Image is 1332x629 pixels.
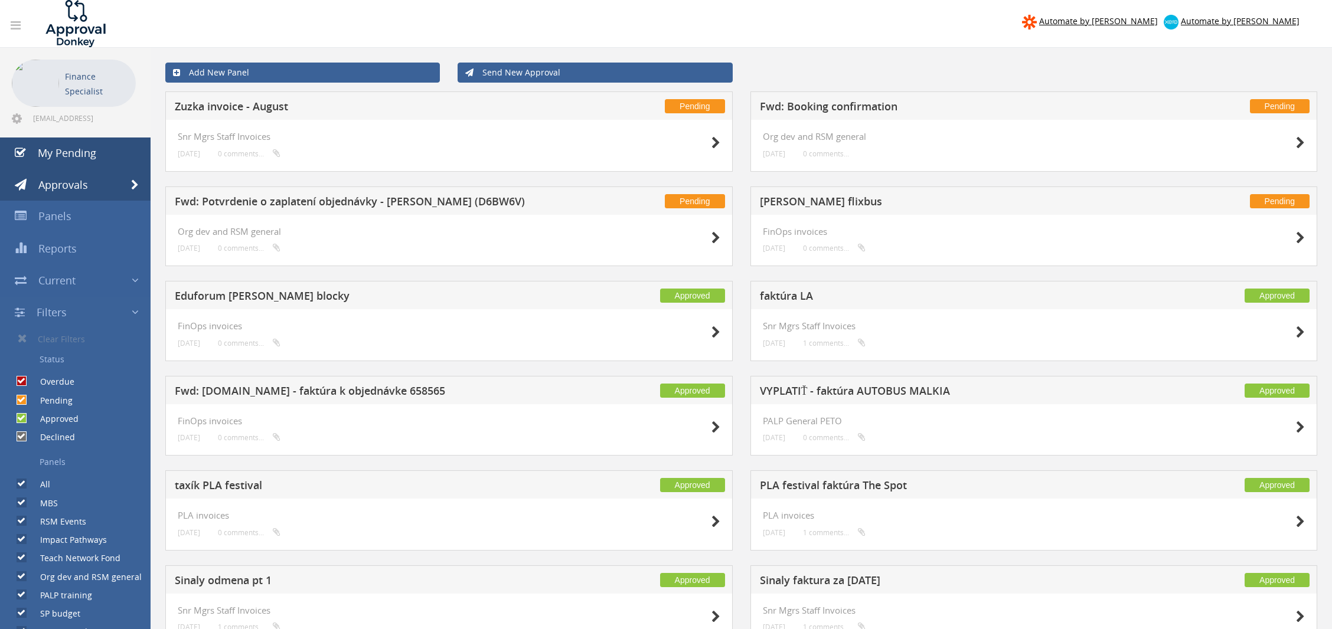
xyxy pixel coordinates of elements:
[178,416,720,426] h4: FinOps invoices
[9,328,151,349] a: Clear Filters
[803,433,866,442] small: 0 comments...
[1250,194,1310,208] span: Pending
[175,385,559,400] h5: Fwd: [DOMAIN_NAME] - faktúra k objednávke 658565
[760,480,1144,494] h5: PLA festival faktúra The Spot
[763,605,1305,615] h4: Snr Mgrs Staff Invoices
[218,339,280,348] small: 0 comments...
[763,510,1305,520] h4: PLA invoices
[28,479,50,490] label: All
[665,194,724,208] span: Pending
[803,528,866,537] small: 1 comments...
[165,63,440,83] a: Add New Panel
[1250,99,1310,113] span: Pending
[763,339,785,348] small: [DATE]
[28,516,86,528] label: RSM Events
[763,227,1305,237] h4: FinOps invoices
[178,321,720,331] h4: FinOps invoices
[760,385,1144,400] h5: VYPLATIŤ - faktúra AUTOBUS MALKIA
[763,321,1305,331] h4: Snr Mgrs Staff Invoices
[458,63,732,83] a: Send New Approval
[760,101,1144,116] h5: Fwd: Booking confirmation
[38,241,77,255] span: Reports
[28,413,79,425] label: Approved
[28,534,107,546] label: Impact Pathways
[38,146,96,160] span: My Pending
[28,552,120,564] label: Teach Network Fond
[763,528,785,537] small: [DATE]
[178,227,720,237] h4: Org dev and RSM general
[178,433,200,442] small: [DATE]
[803,339,866,348] small: 1 comments...
[178,339,200,348] small: [DATE]
[33,113,133,123] span: [EMAIL_ADDRESS][DOMAIN_NAME]
[175,290,559,305] h5: Eduforum [PERSON_NAME] blocky
[660,573,725,587] span: Approved
[28,395,73,407] label: Pending
[760,290,1144,305] h5: faktúra LA
[763,433,785,442] small: [DATE]
[65,69,130,99] p: Finance Specialist
[178,132,720,142] h4: Snr Mgrs Staff Invoices
[1245,573,1310,587] span: Approved
[1164,15,1178,30] img: xero-logo.png
[760,196,1144,211] h5: [PERSON_NAME] flixbus
[218,433,280,442] small: 0 comments...
[37,305,67,319] span: Filters
[1245,384,1310,398] span: Approved
[175,101,559,116] h5: Zuzka invoice - August
[763,132,1305,142] h4: Org dev and RSM general
[660,289,725,303] span: Approved
[763,149,785,158] small: [DATE]
[1022,15,1037,30] img: zapier-logomark.png
[178,510,720,520] h4: PLA invoices
[38,209,71,223] span: Panels
[9,349,151,369] a: Status
[803,149,849,158] small: 0 comments...
[218,149,280,158] small: 0 comments...
[9,452,151,472] a: Panels
[175,480,559,494] h5: taxík PLA festival
[38,273,76,287] span: Current
[660,384,725,398] span: Approved
[28,376,74,388] label: Overdue
[175,196,559,211] h5: Fwd: Potvrdenie o zaplatení objednávky - [PERSON_NAME] (D6BW6V)
[178,244,200,253] small: [DATE]
[803,244,866,253] small: 0 comments...
[218,528,280,537] small: 0 comments...
[28,608,80,620] label: SP budget
[175,575,559,589] h5: Sinaly odmena pt 1
[218,244,280,253] small: 0 comments...
[760,575,1144,589] h5: Sinaly faktura za [DATE]
[28,589,92,601] label: PALP training
[28,571,142,583] label: Org dev and RSM general
[178,149,200,158] small: [DATE]
[1245,478,1310,492] span: Approved
[28,497,58,509] label: MBS
[38,178,88,192] span: Approvals
[1245,289,1310,303] span: Approved
[1181,15,1300,27] span: Automate by [PERSON_NAME]
[178,528,200,537] small: [DATE]
[1039,15,1158,27] span: Automate by [PERSON_NAME]
[763,244,785,253] small: [DATE]
[763,416,1305,426] h4: PALP General PETO
[660,478,725,492] span: Approved
[178,605,720,615] h4: Snr Mgrs Staff Invoices
[665,99,724,113] span: Pending
[28,431,75,443] label: Declined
